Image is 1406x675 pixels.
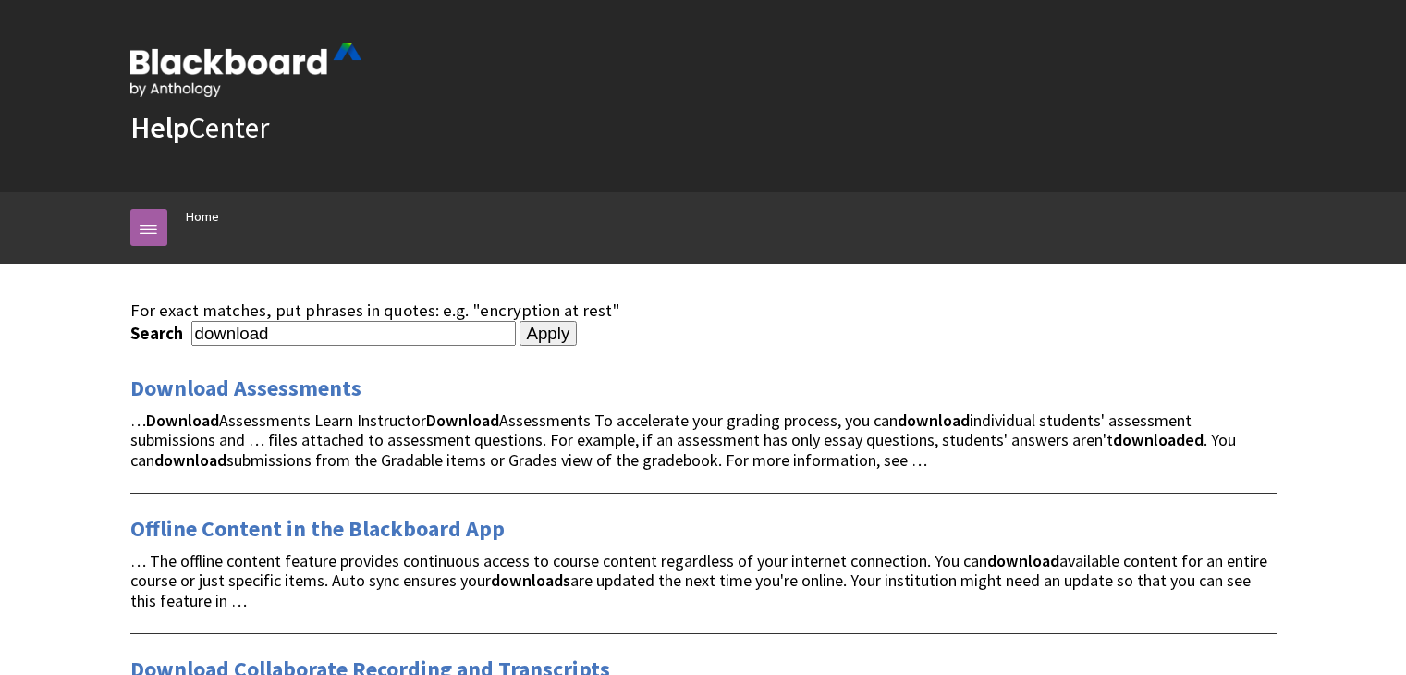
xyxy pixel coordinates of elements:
[130,301,1277,321] div: For exact matches, put phrases in quotes: e.g. "encryption at rest"
[130,323,188,344] label: Search
[130,109,269,146] a: HelpCenter
[154,449,226,471] strong: download
[130,550,1267,612] span: … The offline content feature provides continuous access to course content regardless of your int...
[130,374,361,403] a: Download Assessments
[130,109,189,146] strong: Help
[130,43,361,97] img: Blackboard by Anthology
[987,550,1059,571] strong: download
[146,410,219,431] strong: Download
[130,514,505,544] a: Offline Content in the Blackboard App
[520,321,578,347] input: Apply
[491,570,570,591] strong: downloads
[130,410,1236,472] span: … Assessments Learn Instructor Assessments To accelerate your grading process, you can individual...
[898,410,970,431] strong: download
[1113,429,1204,450] strong: downloaded
[426,410,499,431] strong: Download
[186,205,219,228] a: Home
